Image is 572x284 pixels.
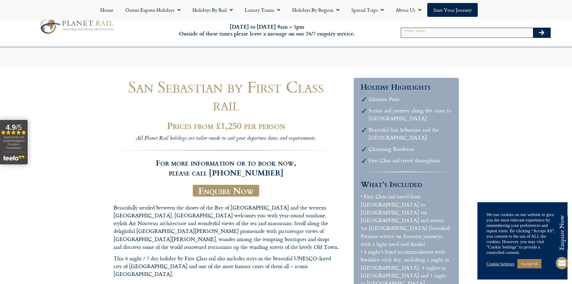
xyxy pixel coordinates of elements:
a: Special Trips [345,3,390,17]
h2: Prices from £1,250 per person [113,121,339,131]
li: Charming Bordeaux [368,145,452,153]
a: Holidays by Region [286,3,345,17]
h6: [DATE] to [DATE] 9am – 5pm Outside of these times please leave a message on our 24/7 enquiry serv... [154,23,380,37]
a: Orient Express Holidays [119,3,186,17]
a: Holidays by Rail [186,3,239,17]
h3: What’s Included [361,179,452,189]
img: Planet Rail Train Holidays Logo [37,16,116,35]
li: Glorious Paris [368,95,452,103]
p: This 6 night / 7 day holiday by First Class rail also includes stays in the beautiful UNESCO-list... [113,255,339,278]
a: Start your Journey [427,3,478,17]
a: Home [94,3,119,17]
a: Cookie Settings [486,261,514,267]
button: Search [533,28,550,38]
li: Scenic rail journey along the coast to [GEOGRAPHIC_DATA] [368,107,452,123]
a: Enquire Now [193,185,259,197]
p: Beautifully nestled between the shores of the Bay of [GEOGRAPHIC_DATA] and the western [GEOGRAPHI... [113,204,339,251]
nav: Menu [3,3,569,17]
a: Accept All [517,259,541,268]
a: About Us [390,3,427,17]
div: We use cookies on our website to give you the most relevant experience by remembering your prefer... [486,212,558,255]
a: Luxury Trains [239,3,286,17]
h3: For more information or to book now, please call [PHONE_NUMBER] [113,150,339,178]
li: Beautiful San Sebastian and the [GEOGRAPHIC_DATA] [368,126,452,142]
h3: Holiday Highlights [361,82,452,92]
i: All Planet Rail holidays are tailor-made to suit your departure dates and requirements. [136,134,316,143]
li: First Class rail travel throughout [368,157,452,164]
h1: San Sebastian by First Class rail [113,78,339,113]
